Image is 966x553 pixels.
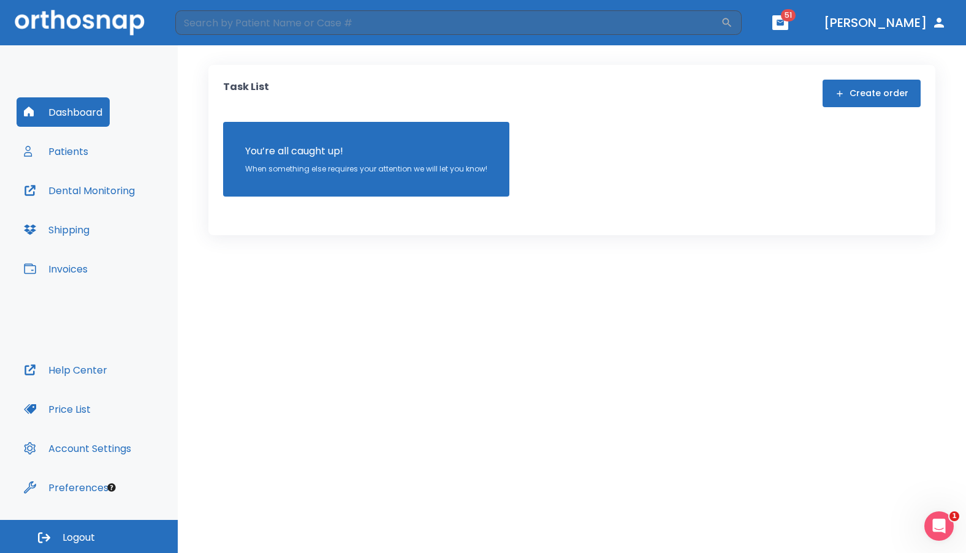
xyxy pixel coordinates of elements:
button: [PERSON_NAME] [819,12,951,34]
input: Search by Patient Name or Case # [175,10,721,35]
span: Logout [63,531,95,544]
button: Help Center [17,355,115,385]
button: Preferences [17,473,116,502]
button: Dashboard [17,97,110,127]
span: 1 [949,511,959,521]
p: You’re all caught up! [245,144,487,159]
button: Create order [823,80,921,107]
button: Dental Monitoring [17,176,142,205]
button: Account Settings [17,434,139,463]
iframe: Intercom live chat [924,511,954,541]
button: Price List [17,394,98,424]
button: Invoices [17,254,95,284]
button: Patients [17,137,96,166]
span: 51 [781,9,796,21]
p: When something else requires your attention we will let you know! [245,164,487,175]
button: Shipping [17,215,97,244]
p: Task List [223,80,269,107]
div: Tooltip anchor [106,482,117,493]
img: Orthosnap [15,10,145,35]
